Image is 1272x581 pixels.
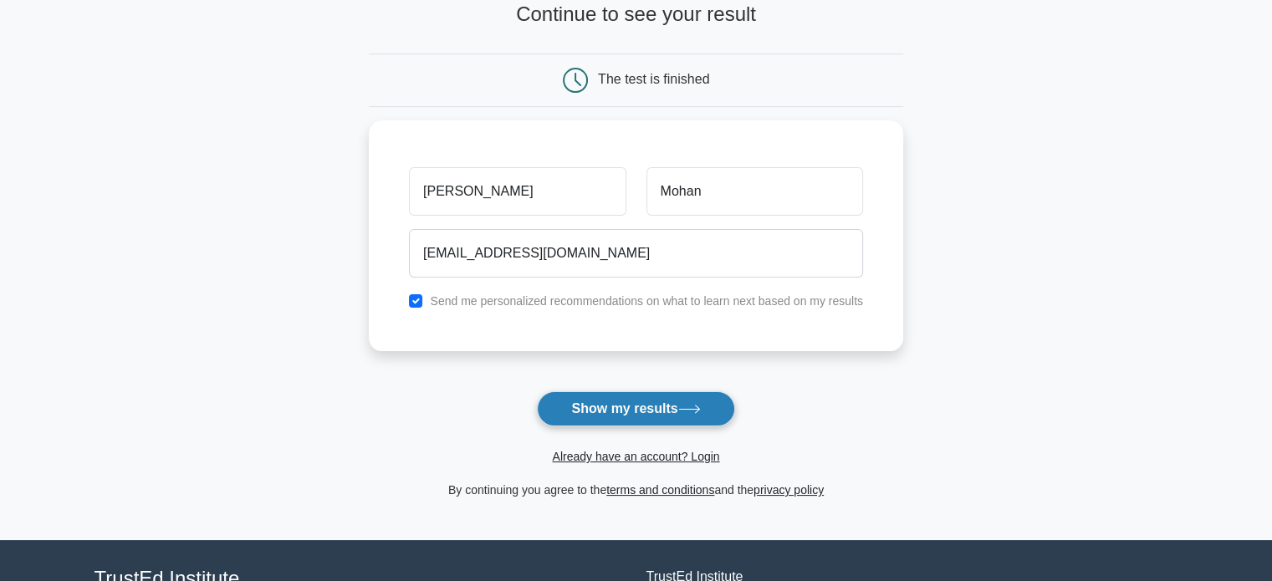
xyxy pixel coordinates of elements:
[753,483,824,497] a: privacy policy
[606,483,714,497] a: terms and conditions
[359,480,913,500] div: By continuing you agree to the and the
[646,167,863,216] input: Last name
[430,294,863,308] label: Send me personalized recommendations on what to learn next based on my results
[552,450,719,463] a: Already have an account? Login
[598,72,709,86] div: The test is finished
[409,229,863,278] input: Email
[409,167,626,216] input: First name
[537,391,734,426] button: Show my results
